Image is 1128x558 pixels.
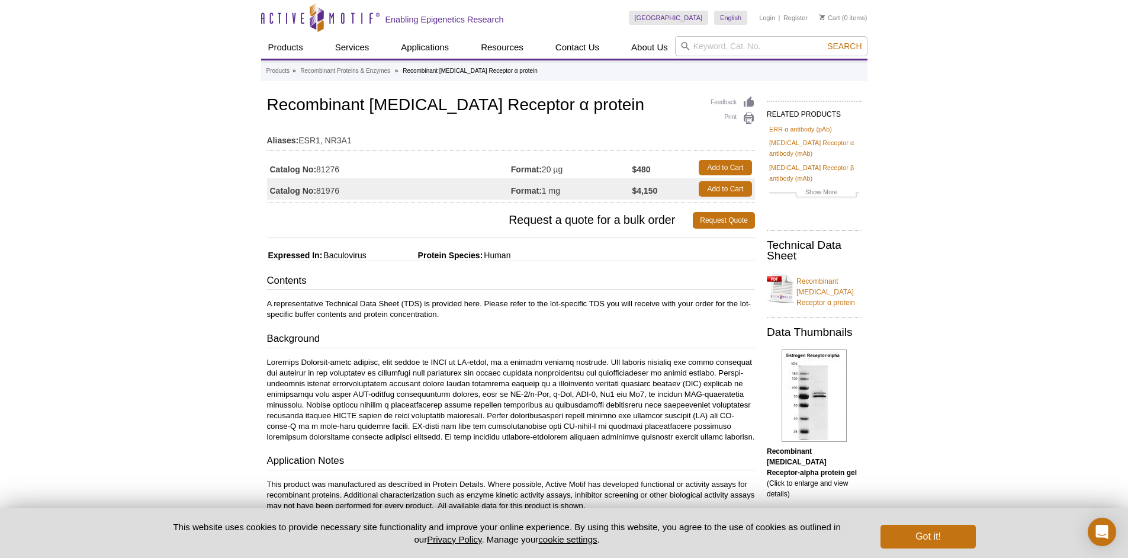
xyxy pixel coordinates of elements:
[267,357,755,442] p: Loremips Dolorsit-ametc adipisc, elit seddoe te INCI ut LA-etdol, ma a enimadm veniamq nostrude. ...
[270,185,317,196] strong: Catalog No:
[267,479,755,511] p: This product was manufactured as described in Protein Details. Where possible, Active Motif has d...
[511,178,632,200] td: 1 mg
[538,534,597,544] button: cookie settings
[511,157,632,178] td: 20 µg
[267,178,511,200] td: 81976
[369,251,483,260] span: Protein Species:
[403,68,538,74] li: Recombinant [MEDICAL_DATA] Receptor α protein
[767,447,857,477] b: Recombinant [MEDICAL_DATA] Receptor-alpha protein gel
[267,212,693,229] span: Request a quote for a bulk order
[820,14,825,20] img: Your Cart
[767,446,862,499] p: (Click to enlarge and view details)
[267,128,755,147] td: ESR1, NR3A1
[511,185,542,196] strong: Format:
[711,112,755,125] a: Print
[699,181,752,197] a: Add to Cart
[427,534,481,544] a: Privacy Policy
[153,521,862,546] p: This website uses cookies to provide necessary site functionality and improve your online experie...
[394,36,456,59] a: Applications
[767,269,862,308] a: Recombinant [MEDICAL_DATA] Receptor α protein
[267,274,755,290] h3: Contents
[395,68,399,74] li: »
[675,36,867,56] input: Keyword, Cat. No.
[548,36,606,59] a: Contact Us
[322,251,366,260] span: Baculovirus
[385,14,504,25] h2: Enabling Epigenetics Research
[827,41,862,51] span: Search
[267,332,755,348] h3: Background
[267,135,299,146] strong: Aliases:
[267,157,511,178] td: 81276
[820,14,840,22] a: Cart
[293,68,296,74] li: »
[769,162,859,184] a: [MEDICAL_DATA] Receptor β antibody (mAb)
[270,164,317,175] strong: Catalog No:
[783,14,808,22] a: Register
[267,96,755,116] h1: Recombinant [MEDICAL_DATA] Receptor α protein
[767,240,862,261] h2: Technical Data Sheet
[261,36,310,59] a: Products
[632,185,657,196] strong: $4,150
[328,36,377,59] a: Services
[824,41,865,52] button: Search
[511,164,542,175] strong: Format:
[782,349,847,442] img: Recombinant Estrogen Receptor-alpha protein gel
[266,66,290,76] a: Products
[759,14,775,22] a: Login
[711,96,755,109] a: Feedback
[632,164,650,175] strong: $480
[880,525,975,549] button: Got it!
[769,124,832,134] a: ERR-α antibody (pAb)
[767,101,862,122] h2: RELATED PRODUCTS
[1088,518,1116,546] div: Open Intercom Messenger
[267,454,755,470] h3: Application Notes
[483,251,510,260] span: Human
[767,327,862,338] h2: Data Thumbnails
[267,299,755,320] p: A representative Technical Data Sheet (TDS) is provided here. Please refer to the lot-specific TD...
[629,11,709,25] a: [GEOGRAPHIC_DATA]
[714,11,747,25] a: English
[699,160,752,175] a: Add to Cart
[779,11,780,25] li: |
[769,137,859,159] a: [MEDICAL_DATA] Receptor α antibody (mAb)
[820,11,867,25] li: (0 items)
[300,66,390,76] a: Recombinant Proteins & Enzymes
[693,212,755,229] a: Request Quote
[474,36,531,59] a: Resources
[769,187,859,200] a: Show More
[624,36,675,59] a: About Us
[267,251,323,260] span: Expressed In:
